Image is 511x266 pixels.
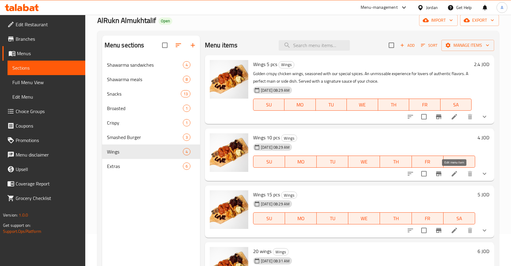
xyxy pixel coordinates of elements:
img: Wings 15 pcs [210,190,248,229]
div: Shawarma meals8 [102,72,200,87]
span: WE [351,214,378,223]
span: 6 [183,163,190,169]
span: Sort [421,42,437,49]
span: Shawarma sandwiches [107,61,183,68]
span: 3 [183,135,190,140]
span: Menus [17,50,80,57]
span: Choice Groups [16,108,80,115]
a: Sections [8,61,85,75]
div: items [183,105,190,112]
span: TH [381,100,407,109]
span: Select to update [418,224,430,237]
button: SU [253,156,285,168]
span: Branches [16,35,80,43]
button: show more [477,166,492,181]
span: Sort sections [171,38,186,52]
span: WE [351,157,378,166]
div: Snacks13 [102,87,200,101]
span: SU [256,100,282,109]
a: Menus [2,46,85,61]
span: 1.0.0 [19,211,28,219]
span: SA [443,100,469,109]
button: FR [412,212,444,224]
div: Wings [281,192,297,199]
span: Get support on: [3,221,31,229]
button: FR [409,99,440,111]
span: SU [256,214,283,223]
span: Wings [273,249,288,255]
a: Edit menu item [451,227,458,234]
span: SA [446,157,473,166]
button: SU [253,99,284,111]
span: [DATE] 08:29 AM [259,87,292,93]
span: [DATE] 08:29 AM [259,201,292,207]
a: Support.OpsPlatform [3,227,41,235]
button: MO [285,156,317,168]
span: MO [287,214,314,223]
button: Branch-specific-item [431,166,446,181]
span: FR [414,214,441,223]
span: TU [318,100,344,109]
div: items [183,76,190,83]
span: AlRukn Almukhtalif [97,14,156,27]
a: Full Menu View [8,75,85,90]
button: TU [317,212,348,224]
span: 1 [183,106,190,111]
h6: 6 JOD [478,247,489,255]
img: Wings 5 pcs [210,60,248,99]
span: 13 [181,91,190,97]
span: TH [382,157,409,166]
button: MO [284,99,315,111]
button: show more [477,223,492,238]
span: Coverage Report [16,180,80,187]
span: 8 [183,77,190,82]
div: items [183,148,190,155]
span: Select section [385,39,398,52]
div: Wings [273,248,289,255]
span: Crispy [107,119,183,126]
div: items [181,90,190,97]
span: Broasted [107,105,183,112]
span: 4 [183,149,190,155]
svg: Show Choices [481,170,488,177]
span: Full Menu View [12,79,80,86]
span: Sections [12,64,80,71]
span: MO [287,157,314,166]
span: 1 [183,120,190,126]
div: Wings [107,148,183,155]
span: Sort items [417,41,441,50]
a: Promotions [2,133,85,147]
button: sort-choices [403,166,418,181]
span: Select to update [418,110,430,123]
button: Branch-specific-item [431,223,446,238]
button: WE [348,212,380,224]
button: delete [463,109,477,124]
span: TU [319,157,346,166]
button: Manage items [441,40,494,51]
svg: Show Choices [481,113,488,120]
a: Upsell [2,162,85,176]
button: FR [412,156,444,168]
span: A [501,4,503,11]
span: Edit Restaurant [16,21,80,28]
span: Grocery Checklist [16,195,80,202]
span: Snacks [107,90,181,97]
span: Smashed Burger [107,134,183,141]
button: MO [285,212,317,224]
button: SA [444,212,475,224]
div: Wings4 [102,144,200,159]
button: WE [348,156,380,168]
button: Add [398,41,417,50]
div: Wings [278,61,294,68]
button: export [460,15,499,26]
div: items [183,61,190,68]
span: SA [446,214,473,223]
span: Shawarma meals [107,76,183,83]
div: Open [158,17,172,25]
span: Select to update [418,167,430,180]
span: Extras [107,163,183,170]
button: Sort [419,41,439,50]
button: sort-choices [403,109,418,124]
